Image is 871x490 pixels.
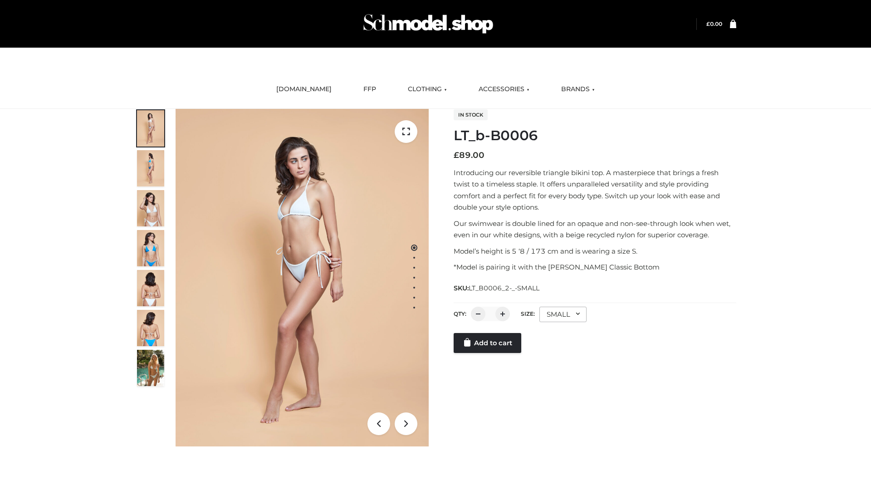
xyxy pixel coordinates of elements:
img: ArielClassicBikiniTop_CloudNine_AzureSky_OW114ECO_8-scaled.jpg [137,310,164,346]
img: ArielClassicBikiniTop_CloudNine_AzureSky_OW114ECO_3-scaled.jpg [137,190,164,226]
a: ACCESSORIES [472,79,536,99]
p: Introducing our reversible triangle bikini top. A masterpiece that brings a fresh twist to a time... [454,167,736,213]
img: Schmodel Admin 964 [360,6,496,42]
p: *Model is pairing it with the [PERSON_NAME] Classic Bottom [454,261,736,273]
p: Model’s height is 5 ‘8 / 173 cm and is wearing a size S. [454,245,736,257]
a: BRANDS [554,79,602,99]
span: SKU: [454,283,540,294]
img: ArielClassicBikiniTop_CloudNine_AzureSky_OW114ECO_2-scaled.jpg [137,150,164,186]
span: In stock [454,109,488,120]
img: Arieltop_CloudNine_AzureSky2.jpg [137,350,164,386]
span: £ [706,20,710,27]
a: [DOMAIN_NAME] [269,79,338,99]
span: LT_B0006_2-_-SMALL [469,284,539,292]
label: QTY: [454,310,466,317]
h1: LT_b-B0006 [454,127,736,144]
bdi: 0.00 [706,20,722,27]
a: CLOTHING [401,79,454,99]
img: ArielClassicBikiniTop_CloudNine_AzureSky_OW114ECO_1-scaled.jpg [137,110,164,147]
img: ArielClassicBikiniTop_CloudNine_AzureSky_OW114ECO_1 [176,109,429,446]
span: £ [454,150,459,160]
div: SMALL [539,307,587,322]
a: Add to cart [454,333,521,353]
bdi: 89.00 [454,150,484,160]
label: Size: [521,310,535,317]
img: ArielClassicBikiniTop_CloudNine_AzureSky_OW114ECO_7-scaled.jpg [137,270,164,306]
a: FFP [357,79,383,99]
p: Our swimwear is double lined for an opaque and non-see-through look when wet, even in our white d... [454,218,736,241]
img: ArielClassicBikiniTop_CloudNine_AzureSky_OW114ECO_4-scaled.jpg [137,230,164,266]
a: £0.00 [706,20,722,27]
